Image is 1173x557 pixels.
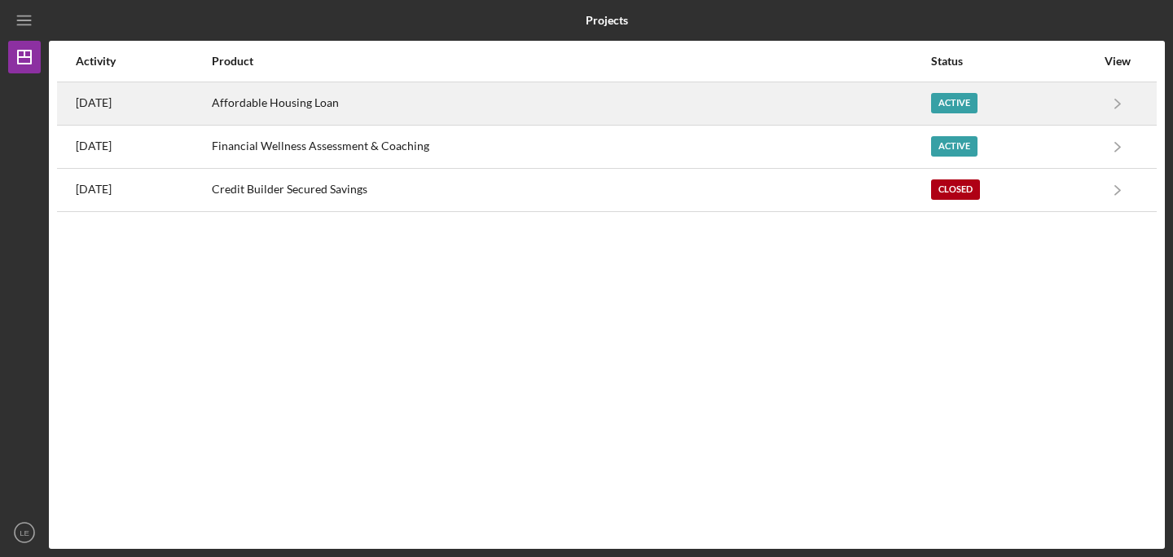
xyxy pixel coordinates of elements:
[931,136,977,157] div: Active
[931,55,1096,68] div: Status
[212,126,929,167] div: Financial Wellness Assessment & Coaching
[76,96,112,109] time: 2025-08-04 20:48
[931,179,980,200] div: Closed
[1097,55,1138,68] div: View
[76,183,112,196] time: 2024-08-22 18:42
[931,93,977,113] div: Active
[586,14,628,27] b: Projects
[212,55,929,68] div: Product
[20,528,29,537] text: LE
[212,170,929,210] div: Credit Builder Secured Savings
[76,139,112,153] time: 2025-04-03 21:35
[8,516,41,549] button: LE
[212,83,929,124] div: Affordable Housing Loan
[76,55,210,68] div: Activity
